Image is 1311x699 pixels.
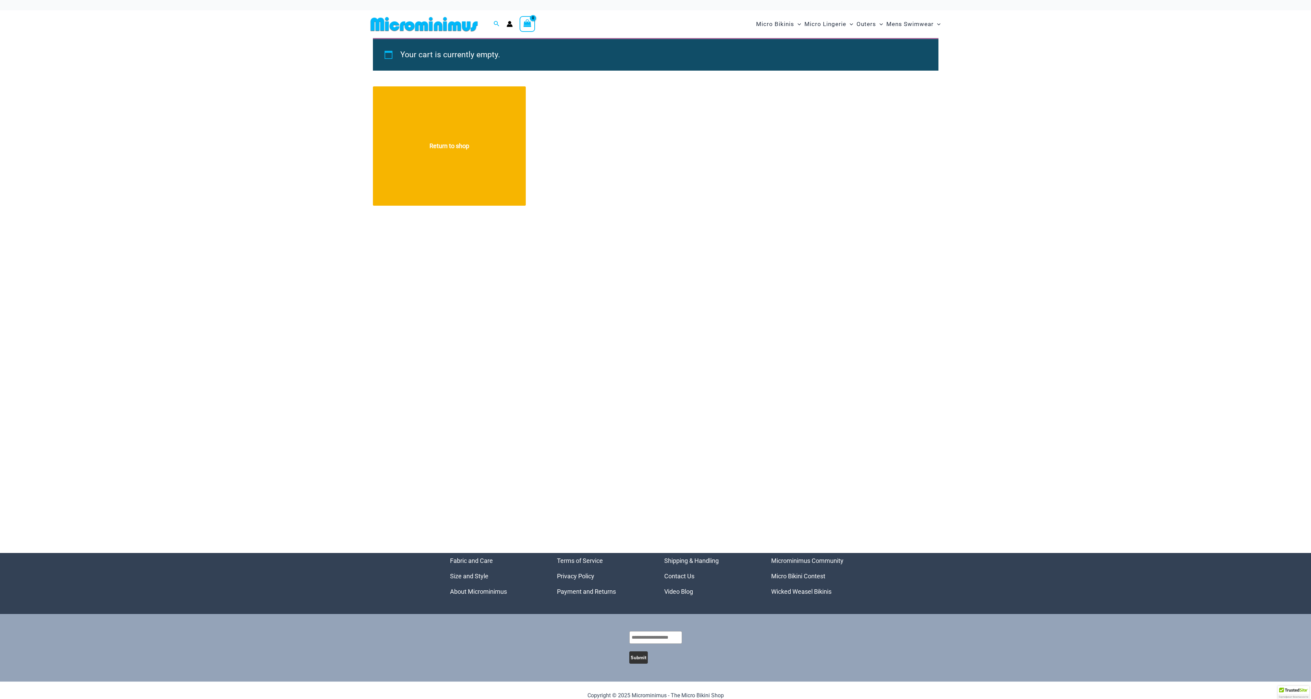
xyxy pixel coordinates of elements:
span: Menu Toggle [794,15,801,33]
nav: Site Navigation [753,13,944,36]
nav: Menu [664,553,754,599]
div: Your cart is currently empty. [373,38,938,71]
span: Micro Lingerie [804,15,846,33]
aside: Footer Widget 4 [771,553,861,599]
nav: Menu [450,553,540,599]
nav: Menu [557,553,647,599]
a: View Shopping Cart, empty [520,16,535,32]
a: Micro BikinisMenu ToggleMenu Toggle [754,14,803,35]
a: Wicked Weasel Bikinis [771,588,831,595]
a: Return to shop [373,86,526,206]
button: Submit [629,651,648,664]
span: Menu Toggle [934,15,940,33]
a: Size and Style [450,573,488,580]
div: TrustedSite Certified [1278,686,1309,699]
nav: Menu [771,553,861,599]
a: Payment and Returns [557,588,616,595]
span: Menu Toggle [846,15,853,33]
aside: Footer Widget 2 [557,553,647,599]
a: OutersMenu ToggleMenu Toggle [855,14,885,35]
a: About Microminimus [450,588,507,595]
aside: Footer Widget 3 [664,553,754,599]
a: Mens SwimwearMenu ToggleMenu Toggle [885,14,942,35]
a: Micro LingerieMenu ToggleMenu Toggle [803,14,855,35]
a: Fabric and Care [450,557,493,564]
span: Micro Bikinis [756,15,794,33]
span: Outers [857,15,876,33]
a: Privacy Policy [557,573,594,580]
img: MM SHOP LOGO FLAT [368,16,481,32]
a: Shipping & Handling [664,557,719,564]
a: Contact Us [664,573,694,580]
aside: Footer Widget 1 [450,553,540,599]
a: Search icon link [494,20,500,28]
a: Terms of Service [557,557,603,564]
a: Video Blog [664,588,693,595]
a: Account icon link [507,21,513,27]
span: Menu Toggle [876,15,883,33]
span: Mens Swimwear [886,15,934,33]
a: Microminimus Community [771,557,843,564]
a: Micro Bikini Contest [771,573,825,580]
